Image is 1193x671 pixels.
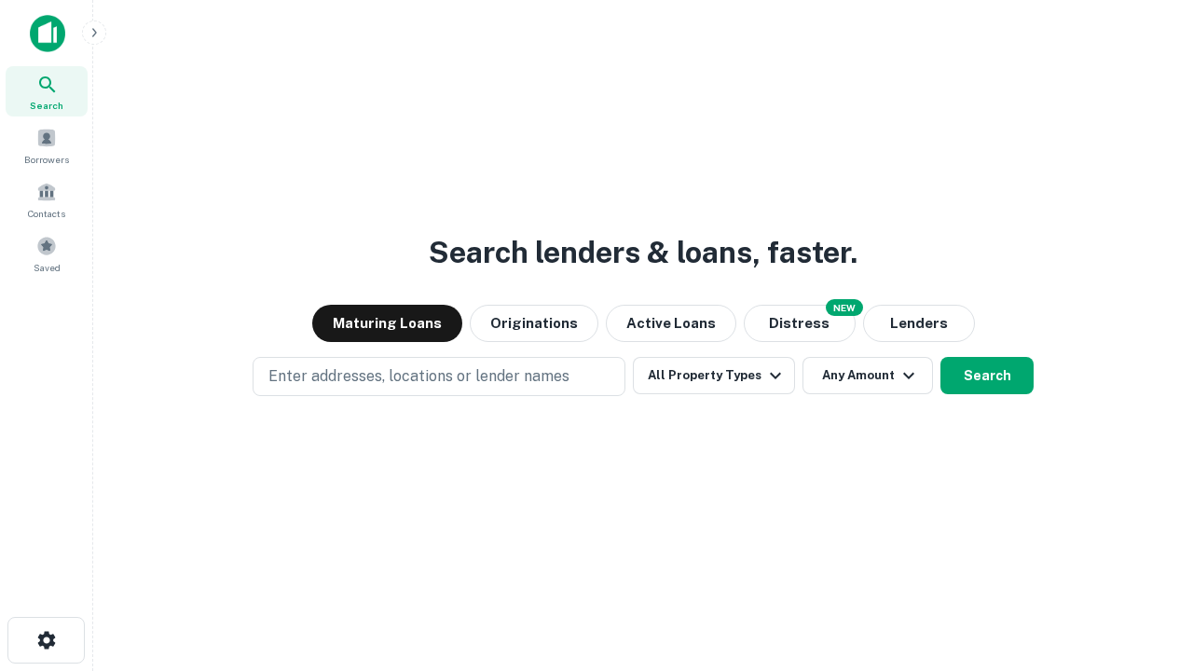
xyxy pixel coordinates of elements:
[6,120,88,171] a: Borrowers
[268,365,569,388] p: Enter addresses, locations or lender names
[30,15,65,52] img: capitalize-icon.png
[429,230,857,275] h3: Search lenders & loans, faster.
[863,305,975,342] button: Lenders
[940,357,1034,394] button: Search
[633,357,795,394] button: All Property Types
[606,305,736,342] button: Active Loans
[744,305,856,342] button: Search distressed loans with lien and other non-mortgage details.
[1100,522,1193,611] iframe: Chat Widget
[28,206,65,221] span: Contacts
[6,66,88,116] a: Search
[30,98,63,113] span: Search
[6,228,88,279] a: Saved
[24,152,69,167] span: Borrowers
[312,305,462,342] button: Maturing Loans
[253,357,625,396] button: Enter addresses, locations or lender names
[6,174,88,225] a: Contacts
[34,260,61,275] span: Saved
[802,357,933,394] button: Any Amount
[470,305,598,342] button: Originations
[826,299,863,316] div: NEW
